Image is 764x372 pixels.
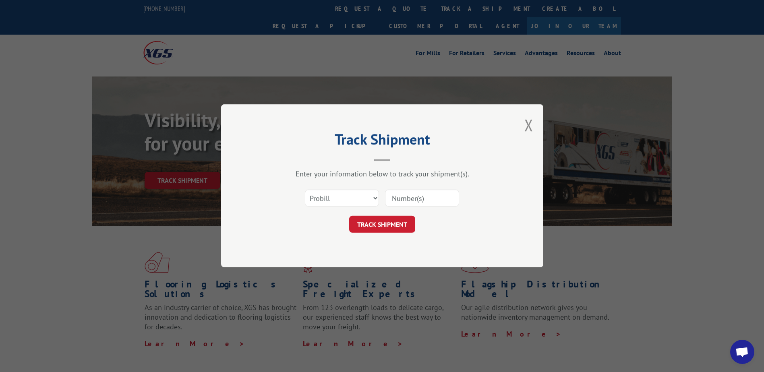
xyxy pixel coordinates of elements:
button: TRACK SHIPMENT [349,216,415,233]
input: Number(s) [385,190,459,207]
h2: Track Shipment [261,134,503,149]
button: Close modal [524,114,533,136]
div: Enter your information below to track your shipment(s). [261,169,503,179]
a: Open chat [730,340,754,364]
